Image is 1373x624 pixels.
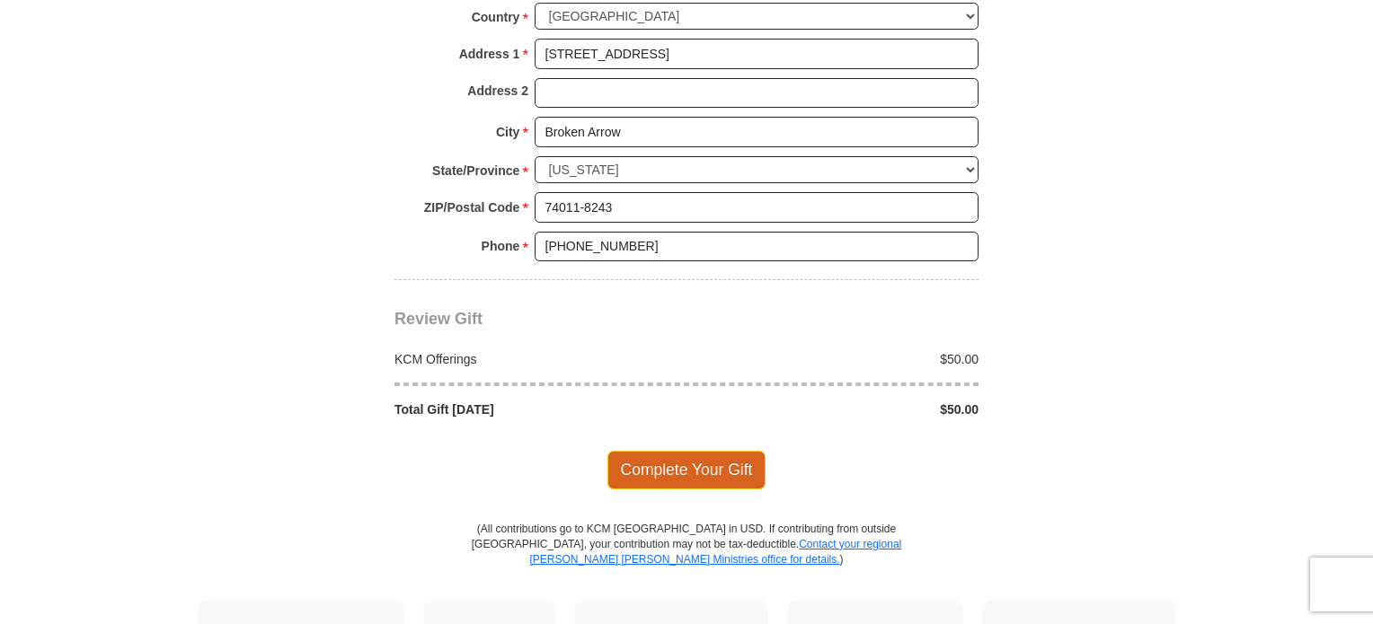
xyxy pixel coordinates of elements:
strong: Address 2 [467,78,528,103]
span: Complete Your Gift [607,451,766,488]
strong: City [496,119,519,145]
p: (All contributions go to KCM [GEOGRAPHIC_DATA] in USD. If contributing from outside [GEOGRAPHIC_D... [471,522,902,600]
a: Contact your regional [PERSON_NAME] [PERSON_NAME] Ministries office for details. [529,538,901,566]
div: $50.00 [686,400,988,418]
strong: Phone [482,233,520,259]
strong: Address 1 [459,41,520,66]
div: $50.00 [686,350,988,368]
div: Total Gift [DATE] [385,400,687,418]
strong: State/Province [432,158,519,183]
strong: ZIP/Postal Code [424,195,520,220]
div: KCM Offerings [385,350,687,368]
span: Review Gift [394,310,483,328]
strong: Country [472,4,520,30]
